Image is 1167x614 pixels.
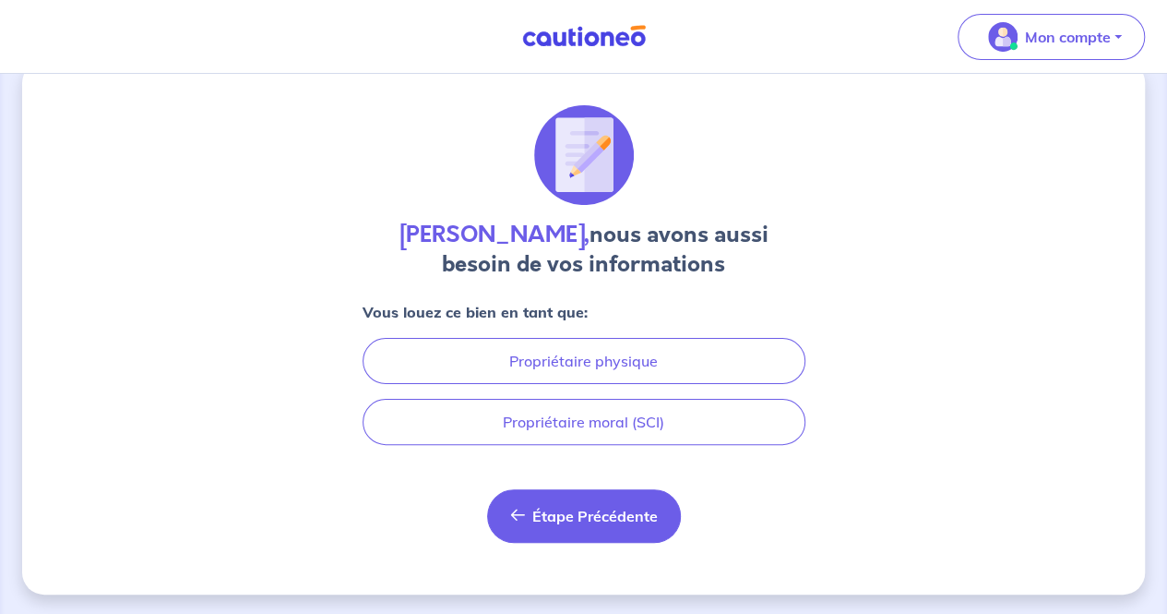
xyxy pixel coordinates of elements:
[363,220,805,279] h4: nous avons aussi besoin de vos informations
[988,22,1018,52] img: illu_account_valid_menu.svg
[534,105,634,205] img: illu_document_signature.svg
[399,219,589,250] strong: [PERSON_NAME],
[363,399,805,445] button: Propriétaire moral (SCI)
[487,489,681,543] button: Étape Précédente
[363,303,588,321] strong: Vous louez ce bien en tant que:
[958,14,1145,60] button: illu_account_valid_menu.svgMon compte
[532,507,658,525] span: Étape Précédente
[1025,26,1111,48] p: Mon compte
[363,338,805,384] button: Propriétaire physique
[515,25,653,48] img: Cautioneo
